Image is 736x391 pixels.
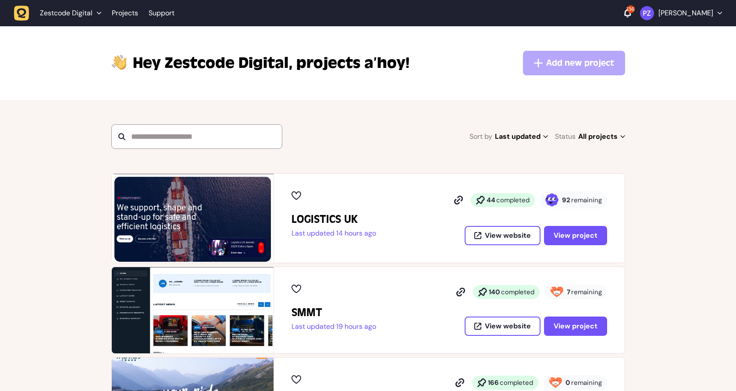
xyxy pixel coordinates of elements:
[523,51,625,75] button: Add new project
[571,196,602,204] span: remaining
[544,226,607,245] button: View project
[496,196,530,204] span: completed
[112,5,138,21] a: Projects
[640,6,722,20] button: [PERSON_NAME]
[495,130,548,143] span: Last updated
[546,57,614,69] span: Add new project
[544,317,607,336] button: View project
[501,288,534,296] span: completed
[488,378,499,387] strong: 166
[571,378,602,387] span: remaining
[465,317,540,336] button: View website
[567,288,570,296] strong: 7
[485,323,531,330] span: View website
[658,9,713,18] p: [PERSON_NAME]
[555,130,576,143] span: Status
[640,6,654,20] img: Paris Zisis
[571,288,602,296] span: remaining
[133,53,293,74] span: Zestcode Digital
[133,53,409,74] p: projects a’hoy!
[489,288,500,296] strong: 140
[112,174,274,263] img: LOGISTICS UK
[562,196,570,204] strong: 92
[554,323,597,330] span: View project
[554,232,597,239] span: View project
[112,267,274,353] img: SMMT
[292,322,376,331] p: Last updated 19 hours ago
[111,53,128,70] img: hi-hand
[627,5,635,13] div: 136
[40,9,92,18] span: Zestcode Digital
[292,306,376,320] h2: SMMT
[565,378,570,387] strong: 0
[485,232,531,239] span: View website
[487,196,495,204] strong: 44
[14,5,107,21] button: Zestcode Digital
[292,229,376,238] p: Last updated 14 hours ago
[469,130,492,143] span: Sort by
[695,350,732,387] iframe: LiveChat chat widget
[292,212,376,226] h2: LOGISTICS UK
[149,9,174,18] a: Support
[465,226,540,245] button: View website
[500,378,533,387] span: completed
[578,130,625,143] span: All projects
